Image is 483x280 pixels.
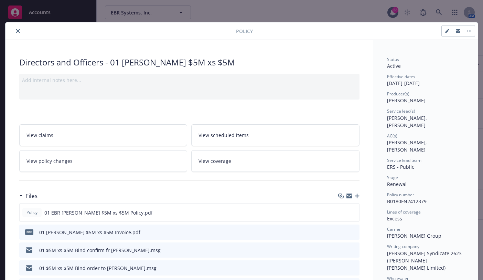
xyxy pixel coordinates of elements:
span: Policy [25,209,39,216]
span: [PERSON_NAME], [PERSON_NAME] [387,139,428,153]
button: download file [339,209,345,216]
button: preview file [350,209,356,216]
span: Producer(s) [387,91,409,97]
div: [DATE] - [DATE] [387,74,464,87]
span: Renewal [387,181,407,187]
div: 01 $5M xs $5M Bind order to [PERSON_NAME].msg [39,265,157,272]
span: View scheduled items [198,132,249,139]
button: download file [340,247,345,254]
span: [PERSON_NAME] Group [387,232,441,239]
span: [PERSON_NAME] Syndicate 2623 ([PERSON_NAME] [PERSON_NAME] Limited) [387,250,463,271]
span: Effective dates [387,74,415,80]
span: Lines of coverage [387,209,421,215]
span: Service lead(s) [387,108,415,114]
span: Service lead team [387,157,421,163]
div: 01 [PERSON_NAME] $5M xs $5M Invoice.pdf [39,229,140,236]
span: AC(s) [387,133,397,139]
span: ERS - Public [387,164,414,170]
button: download file [340,265,345,272]
span: [PERSON_NAME], [PERSON_NAME] [387,115,428,128]
span: View claims [26,132,53,139]
a: View coverage [191,150,359,172]
h3: Files [25,191,37,200]
span: pdf [25,229,33,235]
button: preview file [351,265,357,272]
a: View claims [19,124,187,146]
button: close [14,27,22,35]
span: Policy number [387,192,414,198]
a: View policy changes [19,150,187,172]
span: 01 EBR [PERSON_NAME] $5M xs $5M Policy.pdf [44,209,153,216]
span: Writing company [387,243,419,249]
div: Directors and Officers - 01 [PERSON_NAME] $5M xs $5M [19,56,359,68]
span: Stage [387,175,398,180]
button: preview file [351,247,357,254]
span: [PERSON_NAME] [387,97,426,104]
button: download file [340,229,345,236]
span: Active [387,63,401,69]
div: 01 $5M xs $5M Bind confirm fr [PERSON_NAME].msg [39,247,161,254]
div: Add internal notes here... [22,76,357,84]
button: preview file [351,229,357,236]
span: Policy [236,28,253,35]
span: Status [387,56,399,62]
span: B0180FN2412379 [387,198,427,205]
div: Files [19,191,37,200]
span: View policy changes [26,157,73,165]
a: View scheduled items [191,124,359,146]
div: Excess [387,215,464,222]
span: Carrier [387,226,401,232]
span: View coverage [198,157,231,165]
